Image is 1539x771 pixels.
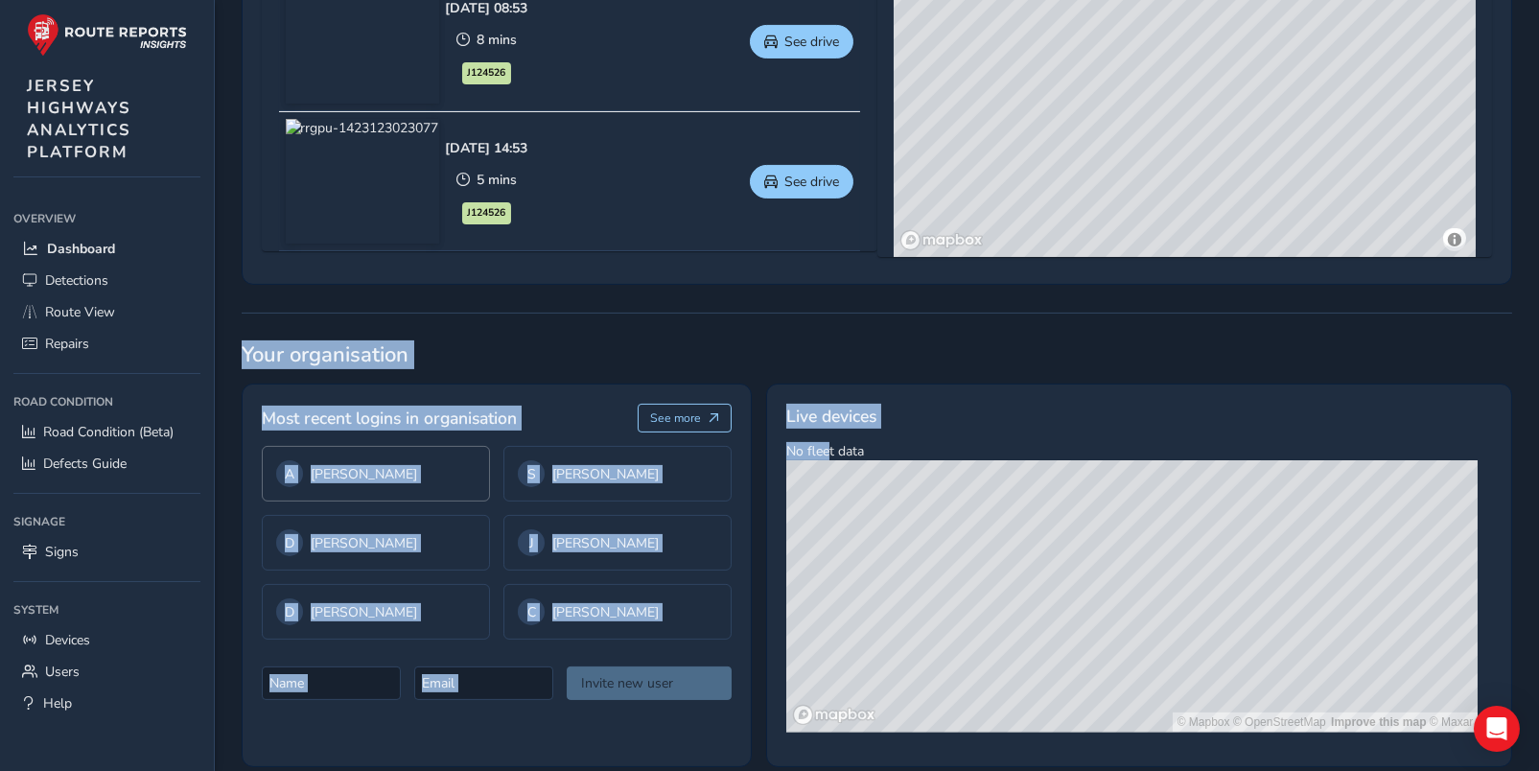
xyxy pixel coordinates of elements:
[13,296,200,328] a: Route View
[286,119,439,244] img: rrgpu-1423123023077
[47,240,115,258] span: Dashboard
[638,404,733,432] button: See more
[45,335,89,353] span: Repairs
[27,75,131,163] span: JERSEY HIGHWAYS ANALYTICS PLATFORM
[518,529,717,556] div: [PERSON_NAME]
[784,33,839,51] span: See drive
[285,534,294,552] span: D
[414,666,553,700] input: Email
[13,596,200,624] div: System
[527,603,536,621] span: C
[13,656,200,688] a: Users
[13,328,200,360] a: Repairs
[285,603,294,621] span: D
[13,416,200,448] a: Road Condition (Beta)
[45,631,90,649] span: Devices
[750,25,853,58] button: See drive
[13,688,200,719] a: Help
[468,65,506,81] span: J124526
[527,465,536,483] span: S
[766,384,1512,767] div: No fleet data
[13,233,200,265] a: Dashboard
[43,694,72,713] span: Help
[45,663,80,681] span: Users
[43,423,174,441] span: Road Condition (Beta)
[276,598,476,625] div: [PERSON_NAME]
[43,455,127,473] span: Defects Guide
[45,271,108,290] span: Detections
[13,265,200,296] a: Detections
[13,204,200,233] div: Overview
[518,460,717,487] div: [PERSON_NAME]
[477,31,517,49] span: 8 mins
[13,624,200,656] a: Devices
[518,598,717,625] div: [PERSON_NAME]
[276,460,476,487] div: [PERSON_NAME]
[13,536,200,568] a: Signs
[786,404,876,429] span: Live devices
[242,340,1512,369] span: Your organisation
[650,410,701,426] span: See more
[468,205,506,221] span: J124526
[1474,706,1520,752] div: Open Intercom Messenger
[45,543,79,561] span: Signs
[784,173,839,191] span: See drive
[13,448,200,479] a: Defects Guide
[750,165,853,199] button: See drive
[45,303,115,321] span: Route View
[285,465,294,483] span: A
[446,139,528,157] div: [DATE] 14:53
[262,666,401,700] input: Name
[529,534,534,552] span: J
[477,171,517,189] span: 5 mins
[276,529,476,556] div: [PERSON_NAME]
[27,13,187,57] img: rr logo
[13,507,200,536] div: Signage
[13,387,200,416] div: Road Condition
[262,406,517,431] span: Most recent logins in organisation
